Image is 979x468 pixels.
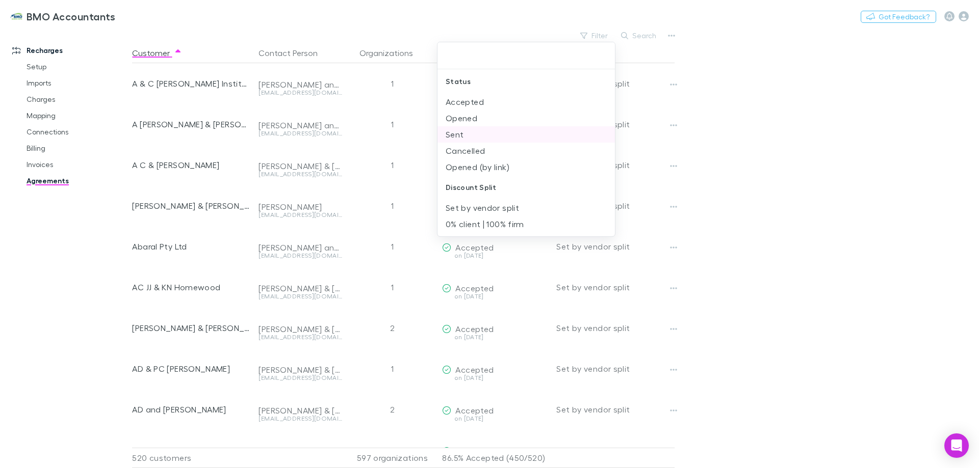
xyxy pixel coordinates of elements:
li: Opened [437,110,615,126]
li: 0% client | 100% firm [437,216,615,232]
div: Open Intercom Messenger [944,433,969,458]
li: Accepted [437,94,615,110]
div: Status [437,69,615,94]
li: Opened (by link) [437,159,615,175]
li: Sent [437,126,615,143]
li: Cancelled [437,143,615,159]
li: Set by vendor split [437,200,615,216]
div: Discount Split [437,175,615,200]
